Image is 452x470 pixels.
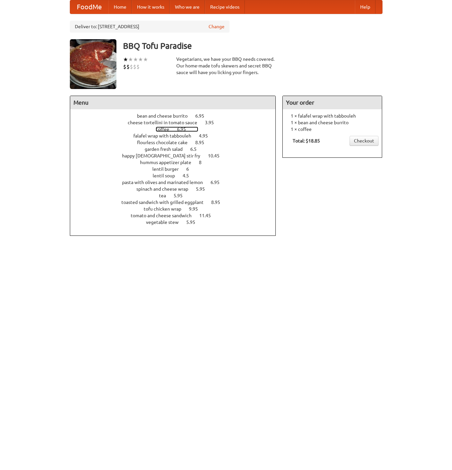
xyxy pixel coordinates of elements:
[177,127,193,132] span: 6.95
[355,0,376,14] a: Help
[137,113,217,119] a: bean and cheese burrito 6.95
[156,127,198,132] a: coffee 6.95
[293,138,320,143] b: Total: $18.85
[195,140,211,145] span: 8.95
[176,56,276,76] div: Vegetarians, we have your BBQ needs covered. Our home-made tofu skewers and secret BBQ sauce will...
[159,193,195,198] a: tea 5.95
[126,63,130,70] li: $
[145,146,209,152] a: garden fresh salad 6.5
[189,206,205,212] span: 9.95
[131,213,223,218] a: tomato and cheese sandwich 11.45
[122,180,232,185] a: pasta with olives and marinated lemon 6.95
[121,200,210,205] span: toasted sandwich with grilled eggplant
[137,140,217,145] a: flourless chocolate cake 8.95
[128,56,133,63] li: ★
[209,23,225,30] a: Change
[211,200,227,205] span: 8.95
[122,153,207,158] span: happy [DEMOGRAPHIC_DATA] stir fry
[131,213,198,218] span: tomato and cheese sandwich
[156,127,176,132] span: coffee
[144,206,188,212] span: tofu chicken wrap
[122,180,210,185] span: pasta with olives and marinated lemon
[170,0,205,14] a: Who we are
[146,220,208,225] a: vegetable stew 5.95
[186,220,202,225] span: 5.95
[143,56,148,63] li: ★
[70,0,108,14] a: FoodMe
[133,133,220,139] a: falafel wrap with tabbouleh 4.95
[174,193,189,198] span: 5.95
[121,200,232,205] a: toasted sandwich with grilled eggplant 8.95
[283,96,382,109] h4: Your order
[350,136,378,146] a: Checkout
[144,206,210,212] a: tofu chicken wrap 9.95
[130,63,133,70] li: $
[153,173,182,178] span: lentil soup
[199,133,215,139] span: 4.95
[205,120,221,125] span: 3.95
[286,126,378,133] li: 1 × coffee
[136,186,217,192] a: spinach and cheese wrap 5.95
[138,56,143,63] li: ★
[199,213,218,218] span: 11.45
[133,133,198,139] span: falafel wrap with tabbouleh
[146,220,185,225] span: vegetable stew
[108,0,132,14] a: Home
[196,186,212,192] span: 5.95
[128,120,204,125] span: cheese tortellini in tomato sauce
[128,120,226,125] a: cheese tortellini in tomato sauce 3.95
[286,113,378,119] li: 1 × falafel wrap with tabbouleh
[70,21,229,33] div: Deliver to: [STREET_ADDRESS]
[123,39,382,52] h3: BBQ Tofu Paradise
[140,160,198,165] span: hummus appetizer plate
[136,63,140,70] li: $
[70,96,276,109] h4: Menu
[195,113,211,119] span: 6.95
[199,160,208,165] span: 8
[159,193,173,198] span: tea
[183,173,196,178] span: 4.5
[137,140,194,145] span: flourless chocolate cake
[186,166,196,172] span: 6
[123,63,126,70] li: $
[205,0,245,14] a: Recipe videos
[211,180,226,185] span: 6.95
[153,173,201,178] a: lentil soup 4.5
[122,153,232,158] a: happy [DEMOGRAPHIC_DATA] stir fry 10.45
[190,146,203,152] span: 6.5
[152,166,201,172] a: lentil burger 6
[132,0,170,14] a: How it works
[70,39,116,89] img: angular.jpg
[152,166,185,172] span: lentil burger
[133,63,136,70] li: $
[208,153,226,158] span: 10.45
[145,146,189,152] span: garden fresh salad
[286,119,378,126] li: 1 × bean and cheese burrito
[123,56,128,63] li: ★
[136,186,195,192] span: spinach and cheese wrap
[137,113,194,119] span: bean and cheese burrito
[140,160,214,165] a: hummus appetizer plate 8
[133,56,138,63] li: ★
